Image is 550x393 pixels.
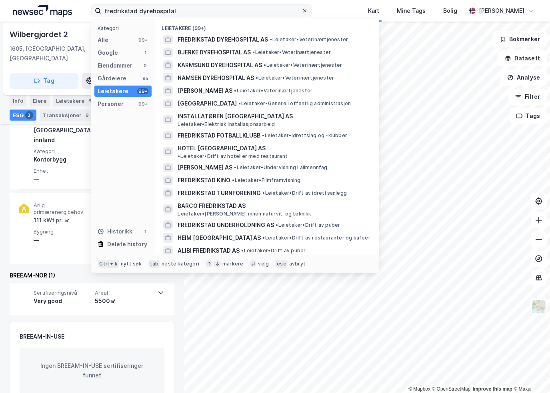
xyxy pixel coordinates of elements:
[178,99,237,108] span: [GEOGRAPHIC_DATA]
[178,35,268,44] span: FREDRIKSTAD DYREHOSPITAL AS
[178,144,266,153] span: HOTEL [GEOGRAPHIC_DATA] AS
[34,155,92,164] div: Kontorbygg
[178,60,262,70] span: KARMSUND DYREHOSPITAL AS
[34,126,92,145] div: [GEOGRAPHIC_DATA], innland
[34,215,70,225] div: 111
[95,296,153,306] div: 5500㎡
[234,88,312,94] span: Leietaker • Veterinærtjenester
[34,289,92,296] span: Sertifiseringsnivå
[473,386,512,392] a: Improve this map
[178,211,311,217] span: Leietaker • [PERSON_NAME]. innen naturvit. og teknikk
[95,289,153,296] span: Areal
[178,220,274,230] span: FREDRIKSTAD UNDERHOLDNING AS
[25,111,33,119] div: 3
[500,70,547,86] button: Analyse
[252,49,331,56] span: Leietaker • Veterinærtjenester
[178,176,230,185] span: FREDRIKSTAD KINO
[508,89,547,105] button: Filter
[262,132,264,138] span: •
[178,73,254,83] span: NAMSEN DYREHOSPITAL AS
[258,261,269,267] div: velg
[178,201,370,211] span: BARCO FREDRIKSTAD AS
[275,260,288,268] div: esc
[98,260,119,268] div: Ctrl + k
[13,5,72,17] img: logo.a4113a55bc3d86da70a041830d287a7e.svg
[10,271,174,280] div: BREEAM-NOR (1)
[98,35,108,45] div: Alle
[121,261,142,267] div: nytt søk
[142,228,148,235] div: 1
[98,86,128,96] div: Leietakere
[498,50,547,66] button: Datasett
[238,100,241,106] span: •
[432,386,471,392] a: OpenStreetMap
[241,247,244,253] span: •
[86,97,94,105] div: 6
[397,6,426,16] div: Mine Tags
[137,101,148,107] div: 99+
[178,188,261,198] span: FREDRIKSTAD TURNFORENING
[232,177,300,184] span: Leietaker • Filmframvisning
[493,31,547,47] button: Bokmerker
[510,355,550,393] iframe: Chat Widget
[34,228,92,235] span: Bygning
[142,62,148,69] div: 0
[178,153,288,160] span: Leietaker • Drift av hoteller med restaurant
[264,62,342,68] span: Leietaker • Veterinærtjenester
[34,296,92,306] div: Very good
[148,260,160,268] div: tab
[262,235,265,241] span: •
[368,6,379,16] div: Kart
[107,239,147,249] div: Delete history
[34,168,92,174] span: Enhet
[20,332,64,341] div: BREEAM-IN-USE
[155,19,379,33] div: Leietakere (99+)
[276,222,340,228] span: Leietaker • Drift av puber
[408,386,430,392] a: Mapbox
[34,148,92,155] span: Kategori
[98,25,152,31] div: Kategori
[289,261,306,267] div: avbryt
[234,88,236,94] span: •
[142,50,148,56] div: 1
[232,177,234,183] span: •
[30,95,50,106] div: Eiere
[178,246,240,255] span: ALIBI FREDRIKSTAD AS
[98,61,132,70] div: Eiendommer
[98,227,132,236] div: Historikk
[34,175,92,184] div: —
[34,202,92,216] span: Årlig primærenergibehov
[10,110,36,121] div: ESG
[10,28,70,41] div: Wilbergjordet 2
[34,235,92,245] div: —
[222,261,243,267] div: markere
[234,164,236,170] span: •
[10,73,78,89] button: Tag
[137,37,148,43] div: 99+
[276,222,278,228] span: •
[252,49,255,55] span: •
[270,36,348,43] span: Leietaker • Veterinærtjenester
[10,95,26,106] div: Info
[98,99,124,109] div: Personer
[178,153,180,159] span: •
[10,44,109,63] div: 1605, [GEOGRAPHIC_DATA], [GEOGRAPHIC_DATA]
[510,108,547,124] button: Tags
[262,132,347,139] span: Leietaker • Idrettslag og -klubber
[98,48,118,58] div: Google
[178,112,370,121] span: INSTALLATØREN [GEOGRAPHIC_DATA] AS
[98,74,126,83] div: Gårdeiere
[40,110,94,121] div: Transaksjoner
[178,131,260,140] span: FREDRIKSTAD FOTBALLKLUBB
[162,261,199,267] div: neste kategori
[83,111,91,119] div: 9
[178,163,232,172] span: [PERSON_NAME] AS
[443,6,457,16] div: Bolig
[42,215,70,225] div: kWt pr. ㎡
[256,75,258,81] span: •
[256,75,334,81] span: Leietaker • Veterinærtjenester
[53,95,97,106] div: Leietakere
[178,86,232,96] span: [PERSON_NAME] AS
[262,190,265,196] span: •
